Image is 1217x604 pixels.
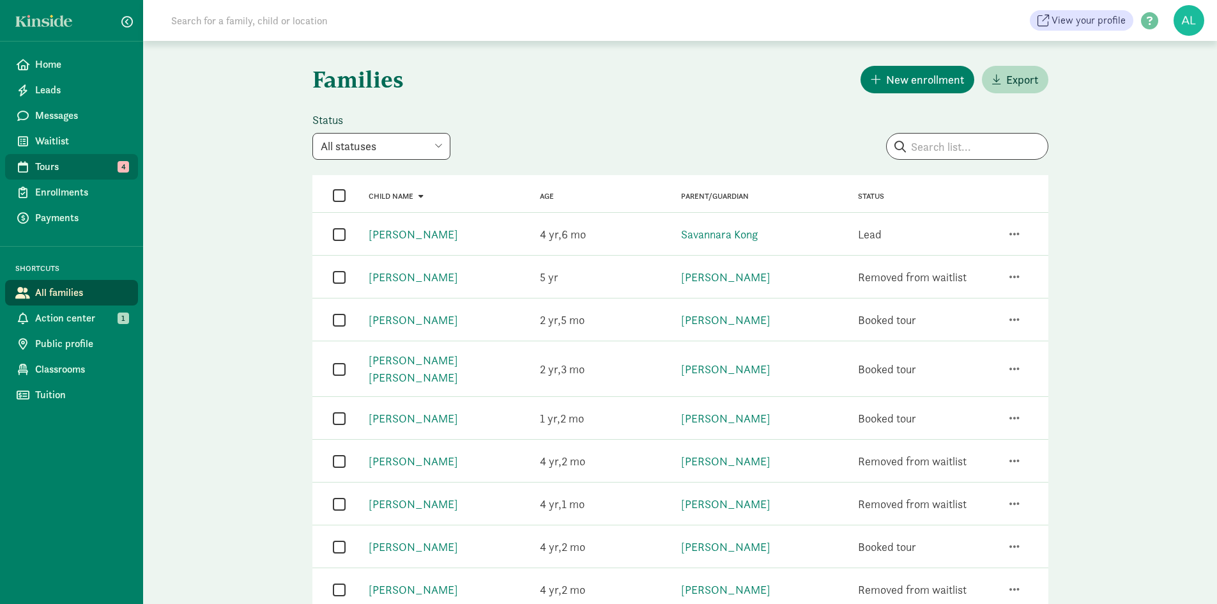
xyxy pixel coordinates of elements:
[562,497,585,511] span: 1
[369,270,458,284] a: [PERSON_NAME]
[35,210,128,226] span: Payments
[5,382,138,408] a: Tuition
[858,192,884,201] span: Status
[540,582,562,597] span: 4
[35,159,128,174] span: Tours
[1030,10,1133,31] a: View your profile
[681,227,758,242] a: Savannara Kong
[35,108,128,123] span: Messages
[118,313,129,324] span: 1
[312,56,678,102] h1: Families
[369,582,458,597] a: [PERSON_NAME]
[540,270,558,284] span: 5
[681,411,770,426] a: [PERSON_NAME]
[560,411,584,426] span: 2
[369,313,458,327] a: [PERSON_NAME]
[35,362,128,377] span: Classrooms
[858,360,916,378] div: Booked tour
[562,539,585,554] span: 2
[561,362,585,376] span: 3
[540,411,560,426] span: 1
[1153,543,1217,604] iframe: Chat Widget
[858,453,967,470] div: Removed from waitlist
[858,410,916,427] div: Booked tour
[369,411,458,426] a: [PERSON_NAME]
[858,581,967,598] div: Removed from waitlist
[5,52,138,77] a: Home
[35,387,128,403] span: Tuition
[35,57,128,72] span: Home
[369,454,458,468] a: [PERSON_NAME]
[5,180,138,205] a: Enrollments
[540,313,561,327] span: 2
[681,313,770,327] a: [PERSON_NAME]
[681,539,770,554] a: [PERSON_NAME]
[886,71,964,88] span: New enrollment
[35,311,128,326] span: Action center
[369,192,413,201] span: Child name
[681,582,770,597] a: [PERSON_NAME]
[5,280,138,306] a: All families
[1006,71,1038,88] span: Export
[681,270,770,284] a: [PERSON_NAME]
[858,226,882,243] div: Lead
[35,336,128,352] span: Public profile
[5,128,138,154] a: Waitlist
[5,357,138,382] a: Classrooms
[861,66,974,93] button: New enrollment
[35,134,128,149] span: Waitlist
[164,8,522,33] input: Search for a family, child or location
[5,306,138,331] a: Action center 1
[369,227,458,242] a: [PERSON_NAME]
[540,454,562,468] span: 4
[5,77,138,103] a: Leads
[858,495,967,513] div: Removed from waitlist
[562,582,585,597] span: 2
[562,227,586,242] span: 6
[35,285,128,300] span: All families
[887,134,1048,159] input: Search list...
[858,311,916,329] div: Booked tour
[540,539,562,554] span: 4
[681,362,770,376] a: [PERSON_NAME]
[561,313,585,327] span: 5
[35,185,128,200] span: Enrollments
[540,192,554,201] a: Age
[312,112,450,128] label: Status
[369,192,424,201] a: Child name
[369,539,458,554] a: [PERSON_NAME]
[5,205,138,231] a: Payments
[540,362,561,376] span: 2
[681,192,749,201] a: Parent/Guardian
[5,103,138,128] a: Messages
[35,82,128,98] span: Leads
[5,331,138,357] a: Public profile
[540,497,562,511] span: 4
[681,454,770,468] a: [PERSON_NAME]
[540,227,562,242] span: 4
[681,497,770,511] a: [PERSON_NAME]
[369,353,458,385] a: [PERSON_NAME] [PERSON_NAME]
[858,538,916,555] div: Booked tour
[858,268,967,286] div: Removed from waitlist
[5,154,138,180] a: Tours 4
[1052,13,1126,28] span: View your profile
[369,497,458,511] a: [PERSON_NAME]
[982,66,1048,93] button: Export
[562,454,585,468] span: 2
[118,161,129,173] span: 4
